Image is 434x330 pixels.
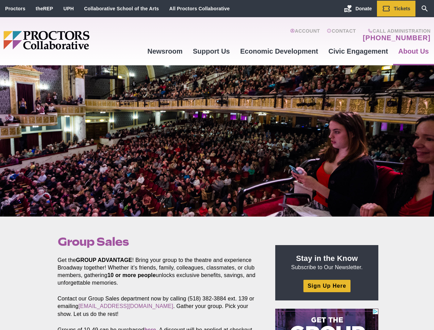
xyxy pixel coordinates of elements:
a: Collaborative School of the Arts [84,6,159,11]
p: Get the ! Bring your group to the theatre and experience Broadway together! Whether it’s friends,... [58,256,260,287]
a: Civic Engagement [323,42,393,60]
a: Account [290,28,320,42]
a: All Proctors Collaborative [169,6,230,11]
strong: 10 or more people [108,272,156,278]
span: Donate [356,6,372,11]
a: Contact [327,28,356,42]
a: theREP [36,6,53,11]
img: Proctors logo [3,31,142,49]
span: Tickets [394,6,410,11]
a: [PHONE_NUMBER] [363,34,431,42]
span: Call Administration [361,28,431,34]
p: Contact our Group Sales department now by calling (518) 382-3884 ext. 139 or emailing . Gather yo... [58,295,260,318]
a: Support Us [188,42,235,60]
a: Search [415,1,434,16]
h1: Group Sales [58,235,260,248]
a: Donate [339,1,377,16]
a: Proctors [5,6,25,11]
strong: GROUP ADVANTAGE [76,257,132,263]
p: Subscribe to Our Newsletter. [283,253,370,271]
a: Sign Up Here [303,280,350,292]
a: Newsroom [142,42,188,60]
strong: Stay in the Know [296,254,358,263]
a: Economic Development [235,42,323,60]
a: [EMAIL_ADDRESS][DOMAIN_NAME] [78,303,173,309]
a: UPH [64,6,74,11]
a: About Us [393,42,434,60]
a: Tickets [377,1,415,16]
